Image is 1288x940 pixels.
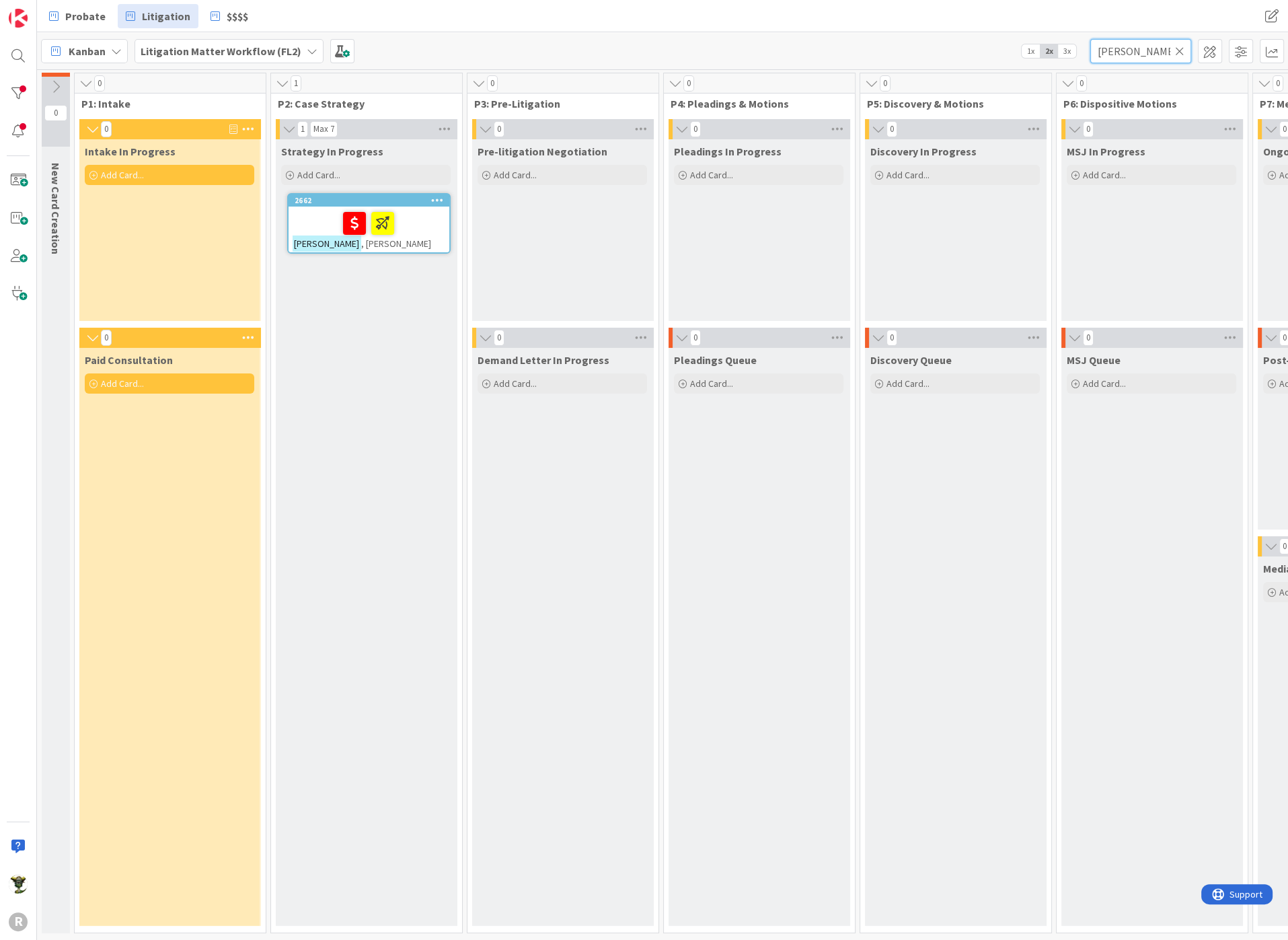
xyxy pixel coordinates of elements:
[69,43,106,59] span: Kanban
[85,353,173,367] span: Paid Consultation
[293,236,361,251] mark: [PERSON_NAME]
[1083,121,1094,137] span: 0
[494,377,537,390] span: Add Card...
[671,97,838,110] span: P4: Pleadings & Motions
[1040,44,1058,58] span: 2x
[202,4,256,28] a: $$$$
[291,75,301,92] span: 1
[94,75,105,92] span: 0
[690,121,701,137] span: 0
[65,8,106,24] span: Probate
[886,169,930,181] span: Add Card...
[478,145,607,158] span: Pre-litigation Negotiation
[101,377,144,390] span: Add Card...
[494,330,504,346] span: 0
[297,169,340,181] span: Add Card...
[101,121,112,137] span: 0
[289,194,449,207] div: 2662
[1083,330,1094,346] span: 0
[1058,44,1076,58] span: 3x
[494,121,504,137] span: 0
[674,353,757,367] span: Pleadings Queue
[1083,169,1126,181] span: Add Card...
[690,330,701,346] span: 0
[28,2,61,18] span: Support
[313,126,334,133] div: Max 7
[101,169,144,181] span: Add Card...
[487,75,498,92] span: 0
[361,238,431,250] span: , [PERSON_NAME]
[690,169,733,181] span: Add Card...
[674,145,782,158] span: Pleadings In Progress
[1067,145,1145,158] span: MSJ In Progress
[227,8,248,24] span: $$$$
[41,4,114,28] a: Probate
[49,163,63,254] span: New Card Creation
[278,97,445,110] span: P2: Case Strategy
[9,9,28,28] img: Visit kanbanzone.com
[867,97,1034,110] span: P5: Discovery & Motions
[44,105,67,121] span: 0
[81,97,249,110] span: P1: Intake
[870,353,952,367] span: Discovery Queue
[141,44,301,58] b: Litigation Matter Workflow (FL2)
[142,8,190,24] span: Litigation
[1090,39,1191,63] input: Quick Filter...
[683,75,694,92] span: 0
[886,330,897,346] span: 0
[297,121,308,137] span: 1
[870,145,977,158] span: Discovery In Progress
[1076,75,1087,92] span: 0
[690,377,733,390] span: Add Card...
[880,75,891,92] span: 0
[886,121,897,137] span: 0
[1083,377,1126,390] span: Add Card...
[1067,353,1121,367] span: MSJ Queue
[9,912,28,931] div: R
[478,353,609,367] span: Demand Letter In Progress
[494,169,537,181] span: Add Card...
[1063,97,1231,110] span: P6: Dispositive Motions
[289,194,449,252] div: 2662[PERSON_NAME], [PERSON_NAME]
[101,330,112,346] span: 0
[1273,75,1283,92] span: 0
[118,4,198,28] a: Litigation
[886,377,930,390] span: Add Card...
[281,145,383,158] span: Strategy In Progress
[85,145,176,158] span: Intake In Progress
[474,97,642,110] span: P3: Pre-Litigation
[9,875,28,894] img: NC
[1022,44,1040,58] span: 1x
[295,196,449,205] div: 2662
